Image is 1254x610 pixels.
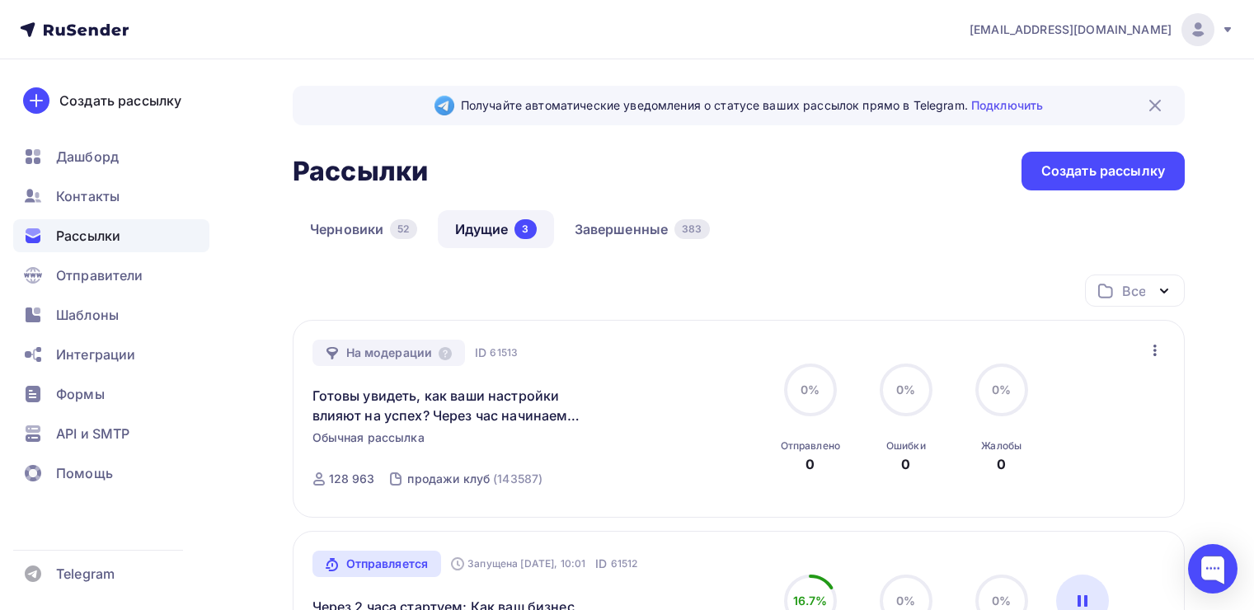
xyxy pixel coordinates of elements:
[56,345,135,364] span: Интеграции
[886,439,926,453] div: Ошибки
[793,594,828,608] span: 16.7%
[970,13,1234,46] a: [EMAIL_ADDRESS][DOMAIN_NAME]
[801,382,820,396] span: 0%
[434,96,454,115] img: Telegram
[901,454,910,474] div: 0
[13,180,209,213] a: Контакты
[293,210,434,248] a: Черновики52
[390,219,416,239] div: 52
[1085,274,1185,307] button: Все
[13,140,209,173] a: Дашборд
[992,382,1011,396] span: 0%
[59,91,181,110] div: Создать рассылку
[13,378,209,411] a: Формы
[997,454,1006,474] div: 0
[293,155,428,188] h2: Рассылки
[312,429,425,446] span: Обычная рассылка
[514,219,536,239] div: 3
[1041,162,1165,181] div: Создать рассылку
[674,219,709,239] div: 383
[970,21,1172,38] span: [EMAIL_ADDRESS][DOMAIN_NAME]
[896,594,915,608] span: 0%
[981,439,1022,453] div: Жалобы
[329,471,375,487] div: 128 963
[56,424,129,443] span: API и SMTP
[611,556,638,572] span: 61512
[896,382,915,396] span: 0%
[13,298,209,331] a: Шаблоны
[557,210,727,248] a: Завершенные383
[312,386,595,425] a: Готовы увидеть, как ваши настройки влияют на успех? Через час начинаем «Бизнес»!
[971,98,1043,112] a: Подключить
[56,226,120,246] span: Рассылки
[451,557,585,570] div: Запущена [DATE], 10:01
[595,556,607,572] span: ID
[56,265,143,285] span: Отправители
[438,210,554,248] a: Идущие3
[475,345,486,361] span: ID
[490,345,518,361] span: 61513
[56,384,105,404] span: Формы
[56,147,119,167] span: Дашборд
[56,305,119,325] span: Шаблоны
[805,454,815,474] div: 0
[312,551,442,577] a: Отправляется
[407,471,490,487] div: продажи клуб
[781,439,840,453] div: Отправлено
[13,259,209,292] a: Отправители
[56,564,115,584] span: Telegram
[406,466,544,492] a: продажи клуб (143587)
[992,594,1011,608] span: 0%
[312,340,466,366] div: На модерации
[13,219,209,252] a: Рассылки
[1122,281,1145,301] div: Все
[461,97,1043,114] span: Получайте автоматические уведомления о статусе ваших рассылок прямо в Telegram.
[493,471,542,487] div: (143587)
[56,186,120,206] span: Контакты
[56,463,113,483] span: Помощь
